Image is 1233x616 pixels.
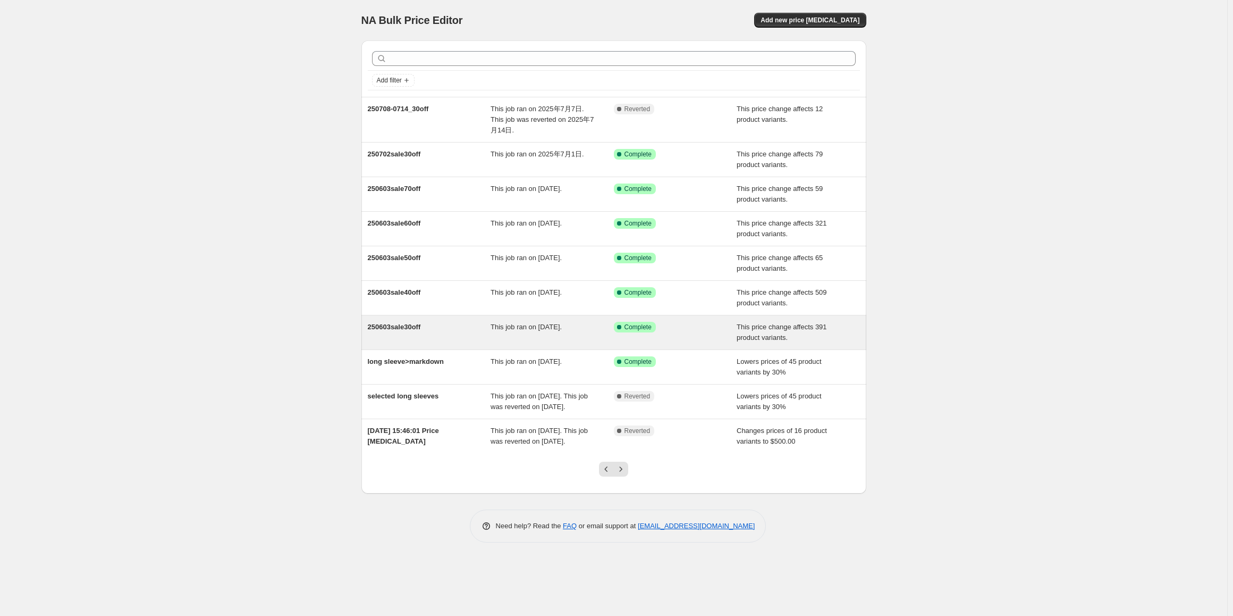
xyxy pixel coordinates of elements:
span: Complete [624,254,652,262]
span: selected long sleeves [368,392,439,400]
span: NA Bulk Price Editor [361,14,463,26]
span: This job ran on [DATE]. [491,254,562,262]
span: Reverted [624,392,651,401]
span: This job ran on 2025年7月7日. This job was reverted on 2025年7月14日. [491,105,594,134]
span: Complete [624,219,652,228]
span: [DATE] 15:46:01 Price [MEDICAL_DATA] [368,427,439,445]
span: This job ran on [DATE]. [491,357,562,365]
span: This price change affects 12 product variants. [737,105,823,123]
span: This job ran on 2025年7月1日. [491,150,584,158]
span: Reverted [624,105,651,113]
span: This price change affects 59 product variants. [737,185,823,203]
nav: Pagination [599,462,628,477]
span: Complete [624,150,652,159]
span: This price change affects 509 product variants. [737,288,827,307]
span: 250603sale70off [368,185,421,193]
span: This price change affects 79 product variants. [737,150,823,169]
span: 250603sale40off [368,288,421,296]
span: This job ran on [DATE]. [491,185,562,193]
span: Complete [624,357,652,366]
span: Lowers prices of 45 product variants by 30% [737,392,822,411]
span: Add new price [MEDICAL_DATA] [761,16,859,24]
span: This price change affects 321 product variants. [737,219,827,238]
span: long sleeve>markdown [368,357,444,365]
a: [EMAIL_ADDRESS][DOMAIN_NAME] [638,522,755,530]
span: This job ran on [DATE]. [491,219,562,227]
a: FAQ [563,522,577,530]
span: This job ran on [DATE]. This job was reverted on [DATE]. [491,427,588,445]
span: 250603sale30off [368,323,421,331]
span: 250603sale60off [368,219,421,227]
span: This job ran on [DATE]. [491,323,562,331]
button: Add new price [MEDICAL_DATA] [754,13,866,28]
span: Changes prices of 16 product variants to $500.00 [737,427,827,445]
span: This job ran on [DATE]. [491,288,562,296]
span: Complete [624,288,652,297]
span: This job ran on [DATE]. This job was reverted on [DATE]. [491,392,588,411]
span: Complete [624,323,652,331]
span: 250702sale30off [368,150,421,158]
span: Reverted [624,427,651,435]
button: Next [613,462,628,477]
span: 250708-0714_30off [368,105,429,113]
span: This price change affects 65 product variants. [737,254,823,272]
span: Lowers prices of 45 product variants by 30% [737,357,822,376]
span: Need help? Read the [496,522,563,530]
span: or email support at [577,522,638,530]
span: This price change affects 391 product variants. [737,323,827,342]
button: Add filter [372,74,415,87]
button: Previous [599,462,614,477]
span: 250603sale50off [368,254,421,262]
span: Complete [624,185,652,193]
span: Add filter [377,76,402,85]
